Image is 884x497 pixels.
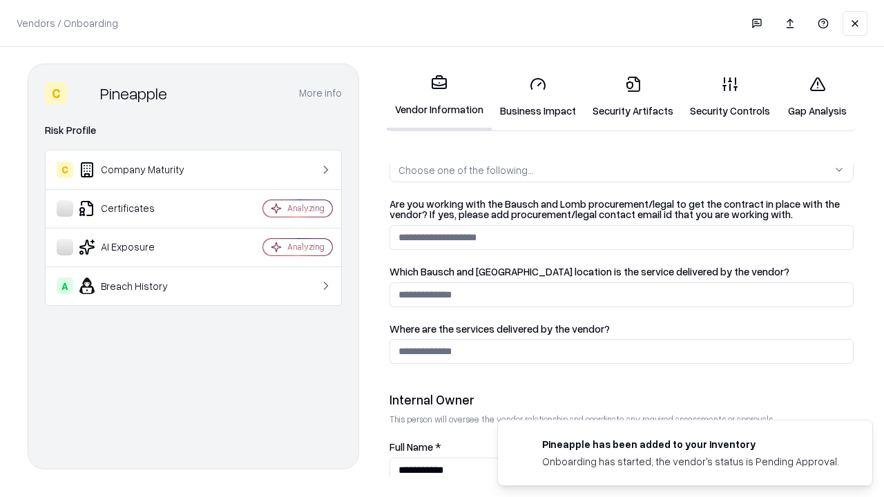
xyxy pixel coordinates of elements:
[57,200,222,217] div: Certificates
[57,277,73,294] div: A
[542,454,839,469] div: Onboarding has started, the vendor's status is Pending Approval.
[390,199,854,220] label: Are you working with the Bausch and Lomb procurement/legal to get the contract in place with the ...
[45,122,342,139] div: Risk Profile
[390,442,854,452] label: Full Name *
[682,65,778,129] a: Security Controls
[390,391,854,408] div: Internal Owner
[100,82,167,104] div: Pineapple
[287,202,325,214] div: Analyzing
[492,65,584,129] a: Business Impact
[542,437,839,451] div: Pineapple has been added to your inventory
[584,65,682,129] a: Security Artifacts
[390,157,854,182] button: Choose one of the following...
[287,241,325,253] div: Analyzing
[778,65,856,129] a: Gap Analysis
[515,437,531,454] img: pineappleenergy.com
[390,413,854,425] p: This person will oversee the vendor relationship and coordinate any required assessments or appro...
[57,162,222,178] div: Company Maturity
[387,64,492,130] a: Vendor Information
[398,163,534,177] div: Choose one of the following...
[17,16,118,30] p: Vendors / Onboarding
[73,82,95,104] img: Pineapple
[57,277,222,294] div: Breach History
[57,162,73,178] div: C
[299,81,342,106] button: More info
[57,239,222,255] div: AI Exposure
[45,82,67,104] div: C
[390,266,854,277] label: Which Bausch and [GEOGRAPHIC_DATA] location is the service delivered by the vendor?
[390,324,854,334] label: Where are the services delivered by the vendor?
